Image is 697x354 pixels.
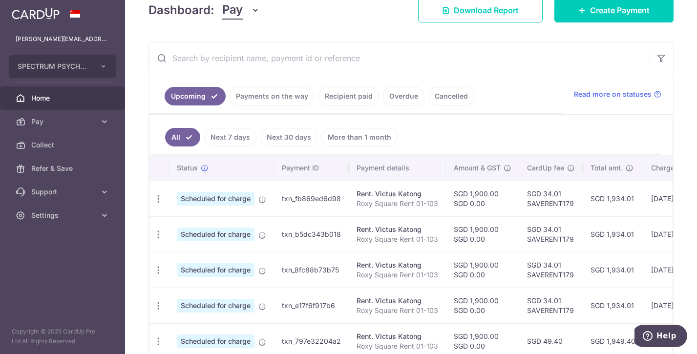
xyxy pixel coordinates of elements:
td: SGD 34.01 SAVERENT179 [519,288,583,323]
td: SGD 1,900.00 SGD 0.00 [446,216,519,252]
a: Read more on statuses [574,89,661,99]
p: Roxy Square Rent 01-103 [357,270,438,280]
td: txn_b5dc343b018 [274,216,349,252]
span: Scheduled for charge [177,334,254,348]
th: Payment ID [274,155,349,181]
a: Payments on the way [230,87,315,105]
h4: Dashboard: [148,1,214,19]
td: SGD 1,900.00 SGD 0.00 [446,288,519,323]
a: Recipient paid [318,87,379,105]
a: Overdue [383,87,424,105]
span: Home [31,93,96,103]
span: Pay [31,117,96,126]
td: SGD 1,900.00 SGD 0.00 [446,181,519,216]
div: Rent. Victus Katong [357,296,438,306]
div: Rent. Victus Katong [357,332,438,341]
p: Roxy Square Rent 01-103 [357,341,438,351]
a: Upcoming [165,87,226,105]
a: All [165,128,200,146]
td: SGD 1,934.01 [583,288,643,323]
span: Pay [222,1,243,20]
span: Collect [31,140,96,150]
span: Read more on statuses [574,89,652,99]
div: Rent. Victus Katong [357,225,438,234]
td: SGD 1,934.01 [583,181,643,216]
p: Roxy Square Rent 01-103 [357,306,438,315]
td: SGD 1,900.00 SGD 0.00 [446,252,519,288]
button: Pay [222,1,260,20]
a: Cancelled [428,87,474,105]
span: SPECTRUM PSYCHOLOGY PRACTICE PTE. LTD. [18,62,90,71]
span: Status [177,163,198,173]
input: Search by recipient name, payment id or reference [149,42,650,74]
td: txn_8fc88b73b75 [274,252,349,288]
span: Create Payment [590,4,650,16]
button: SPECTRUM PSYCHOLOGY PRACTICE PTE. LTD. [9,55,116,78]
span: Settings [31,210,96,220]
span: Support [31,187,96,197]
span: Scheduled for charge [177,228,254,241]
span: Charge date [651,163,691,173]
span: Scheduled for charge [177,263,254,277]
span: Amount & GST [454,163,501,173]
p: Roxy Square Rent 01-103 [357,234,438,244]
td: SGD 34.01 SAVERENT179 [519,216,583,252]
span: Refer & Save [31,164,96,173]
span: Total amt. [591,163,623,173]
a: Next 30 days [260,128,317,146]
span: Scheduled for charge [177,192,254,206]
td: SGD 1,934.01 [583,216,643,252]
img: CardUp [12,8,60,20]
span: Download Report [454,4,519,16]
a: More than 1 month [321,128,398,146]
span: CardUp fee [527,163,564,173]
td: SGD 34.01 SAVERENT179 [519,252,583,288]
th: Payment details [349,155,446,181]
td: txn_fb869ed6d98 [274,181,349,216]
span: Scheduled for charge [177,299,254,312]
td: SGD 34.01 SAVERENT179 [519,181,583,216]
p: [PERSON_NAME][EMAIL_ADDRESS][PERSON_NAME][DOMAIN_NAME] [16,34,109,44]
td: SGD 1,934.01 [583,252,643,288]
div: Rent. Victus Katong [357,189,438,199]
div: Rent. Victus Katong [357,260,438,270]
iframe: Opens a widget where you can find more information [634,325,687,349]
a: Next 7 days [204,128,256,146]
td: txn_e17f6f917b6 [274,288,349,323]
p: Roxy Square Rent 01-103 [357,199,438,208]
